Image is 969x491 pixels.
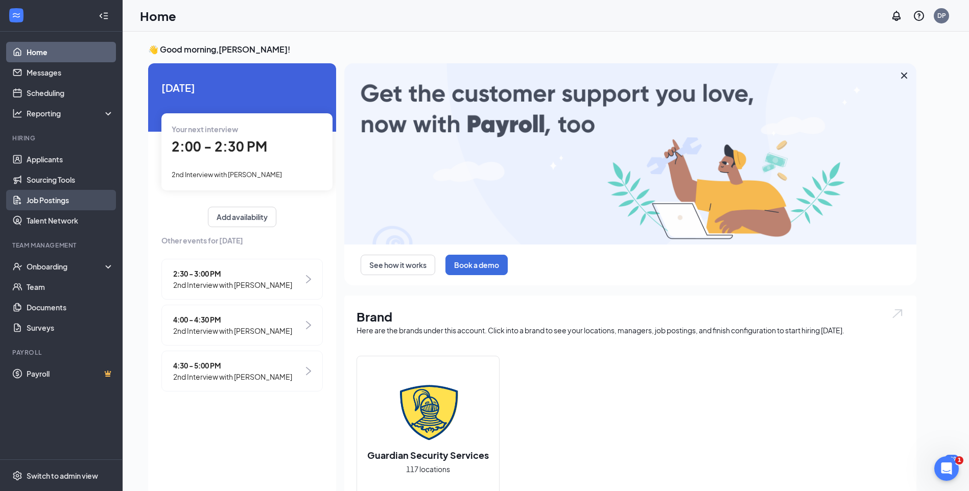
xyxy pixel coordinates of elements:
[11,10,21,20] svg: WorkstreamLogo
[406,463,450,475] span: 117 locations
[27,169,114,190] a: Sourcing Tools
[161,235,323,246] span: Other events for [DATE]
[12,261,22,272] svg: UserCheck
[361,255,435,275] button: See how it works
[357,449,499,461] h2: Guardian Security Services
[934,456,959,481] iframe: Intercom live chat
[12,241,112,250] div: Team Management
[12,134,112,142] div: Hiring
[27,62,114,83] a: Messages
[140,7,176,24] h1: Home
[27,42,114,62] a: Home
[148,44,916,55] h3: 👋 Good morning, [PERSON_NAME] !
[12,348,112,357] div: Payroll
[27,261,105,272] div: Onboarding
[173,279,292,290] span: 2nd Interview with [PERSON_NAME]
[357,325,904,335] div: Here are the brands under this account. Click into a brand to see your locations, managers, job p...
[173,371,292,382] span: 2nd Interview with [PERSON_NAME]
[27,277,114,297] a: Team
[99,11,109,21] svg: Collapse
[27,83,114,103] a: Scheduling
[27,108,114,118] div: Reporting
[27,363,114,384] a: PayrollCrown
[891,308,904,320] img: open.6027fd2a22e1237b5b06.svg
[445,255,508,275] button: Book a demo
[27,297,114,317] a: Documents
[172,138,267,155] span: 2:00 - 2:30 PM
[395,379,461,445] img: Guardian Security Services
[173,360,292,371] span: 4:30 - 5:00 PM
[173,314,292,325] span: 4:00 - 4:30 PM
[27,149,114,169] a: Applicants
[27,317,114,338] a: Surveys
[913,10,925,22] svg: QuestionInfo
[27,210,114,231] a: Talent Network
[173,325,292,336] span: 2nd Interview with [PERSON_NAME]
[27,471,98,481] div: Switch to admin view
[12,471,22,481] svg: Settings
[937,11,946,20] div: DP
[344,63,916,244] img: payroll-large.gif
[890,10,903,22] svg: Notifications
[172,125,238,134] span: Your next interview
[172,170,282,179] span: 2nd Interview with [PERSON_NAME]
[161,80,323,95] span: [DATE]
[12,108,22,118] svg: Analysis
[27,190,114,210] a: Job Postings
[173,268,292,279] span: 2:30 - 3:00 PM
[898,69,910,82] svg: Cross
[944,455,959,463] div: 189
[357,308,904,325] h1: Brand
[955,456,963,464] span: 1
[208,207,276,227] button: Add availability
